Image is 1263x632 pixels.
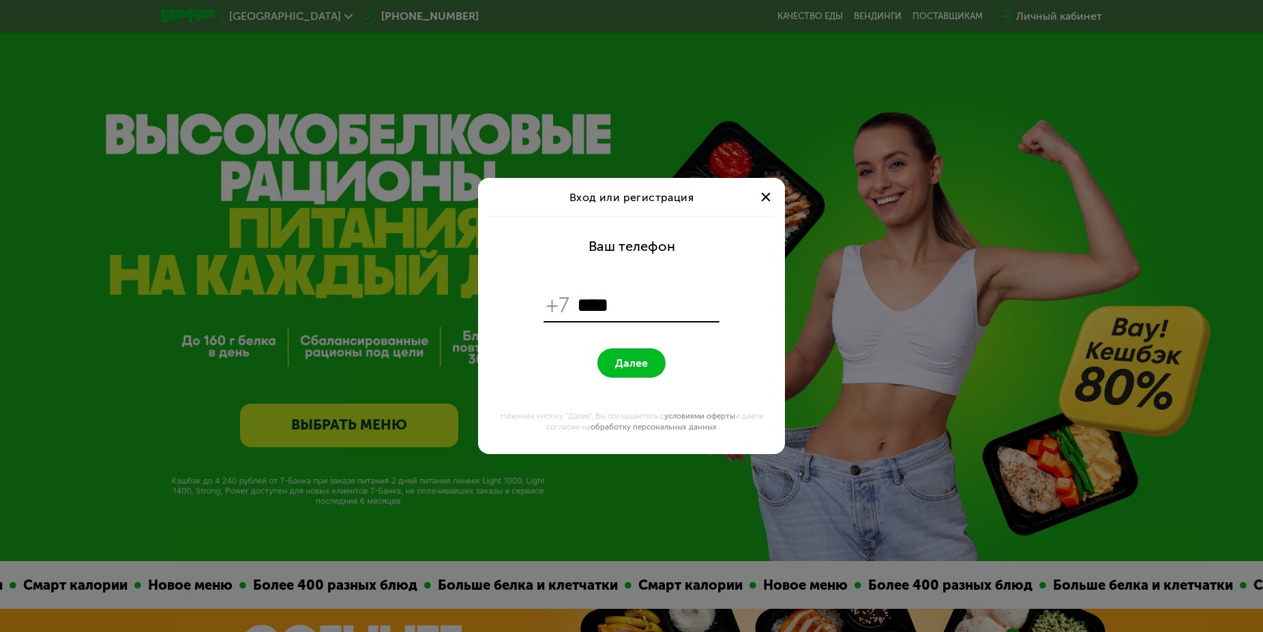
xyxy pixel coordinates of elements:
div: Нажимая кнопку "Далее", Вы соглашаетесь с и даете согласие на [486,410,777,432]
span: Вход или регистрация [569,191,694,204]
span: +7 [546,292,571,318]
div: Ваш телефон [589,238,675,254]
span: Далее [615,357,648,370]
a: обработку персональных данных [591,422,717,432]
a: условиями оферты [664,411,735,421]
button: Далее [597,348,666,378]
